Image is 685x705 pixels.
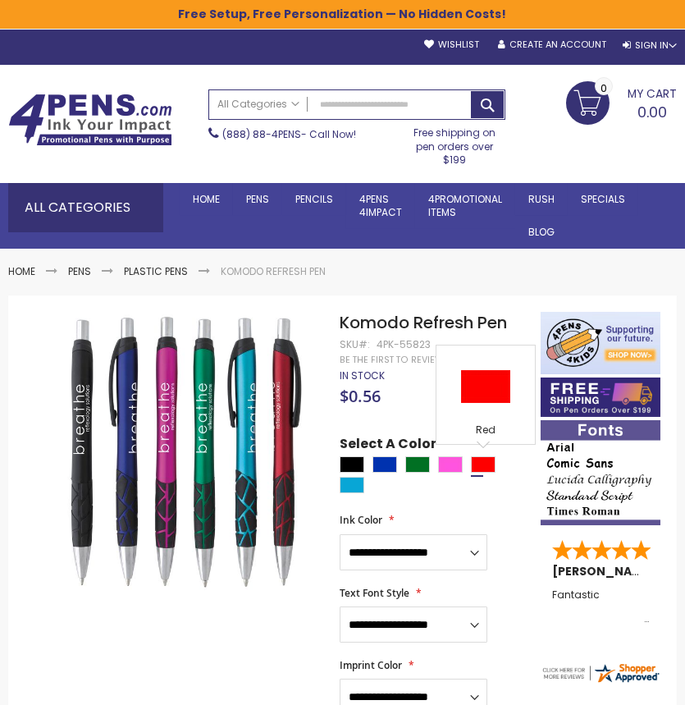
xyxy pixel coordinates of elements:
a: All Categories [209,90,308,117]
img: font-personalization-examples [541,420,660,525]
a: Home [8,264,35,278]
span: All Categories [217,98,299,111]
a: Specials [568,183,638,216]
span: Pens [246,192,269,206]
a: Blog [515,216,568,249]
div: Green [405,456,430,473]
a: (888) 88-4PENS [222,127,301,141]
span: Blog [528,225,555,239]
div: Pink [438,456,463,473]
span: Ink Color [340,513,382,527]
a: Wishlist [424,39,479,51]
a: Plastic Pens [124,264,188,278]
span: 4PROMOTIONAL ITEMS [428,192,502,219]
a: 4Pens4impact [346,183,415,229]
div: 4PK-55823 [377,338,431,351]
div: Free shipping on pen orders over $199 [404,120,506,167]
li: Komodo Refresh Pen [221,265,326,278]
span: 0.00 [637,102,667,122]
a: Be the first to review this product [340,354,512,366]
span: [PERSON_NAME] [552,563,660,579]
span: Pencils [295,192,333,206]
a: Pens [233,183,282,216]
a: 0.00 0 [566,81,677,122]
span: Specials [581,192,625,206]
div: Availability [340,369,385,382]
span: Home [193,192,220,206]
div: Sign In [623,39,677,52]
span: Rush [528,192,555,206]
span: 0 [601,80,607,96]
span: In stock [340,369,385,382]
img: 4Pens Custom Pens and Promotional Products [8,94,172,146]
div: Turquoise [340,477,364,493]
a: Rush [515,183,568,216]
strong: SKU [340,337,370,351]
a: Pens [68,264,91,278]
div: Blue [372,456,397,473]
a: Home [180,183,233,216]
span: $0.56 [340,385,381,407]
span: - Call Now! [222,127,356,141]
img: 4pens 4 kids [541,312,660,375]
span: Select A Color [340,435,436,457]
img: Free shipping on orders over $199 [541,378,660,417]
span: Komodo Refresh Pen [340,311,507,334]
span: 4Pens 4impact [359,192,402,219]
div: Red [441,423,531,440]
div: Black [340,456,364,473]
a: 4PROMOTIONALITEMS [415,183,515,229]
img: Komodo Refresh Pen [41,310,325,594]
a: Create an Account [498,39,606,51]
div: Red [471,456,495,473]
div: All Categories [8,183,163,232]
a: Pencils [282,183,346,216]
